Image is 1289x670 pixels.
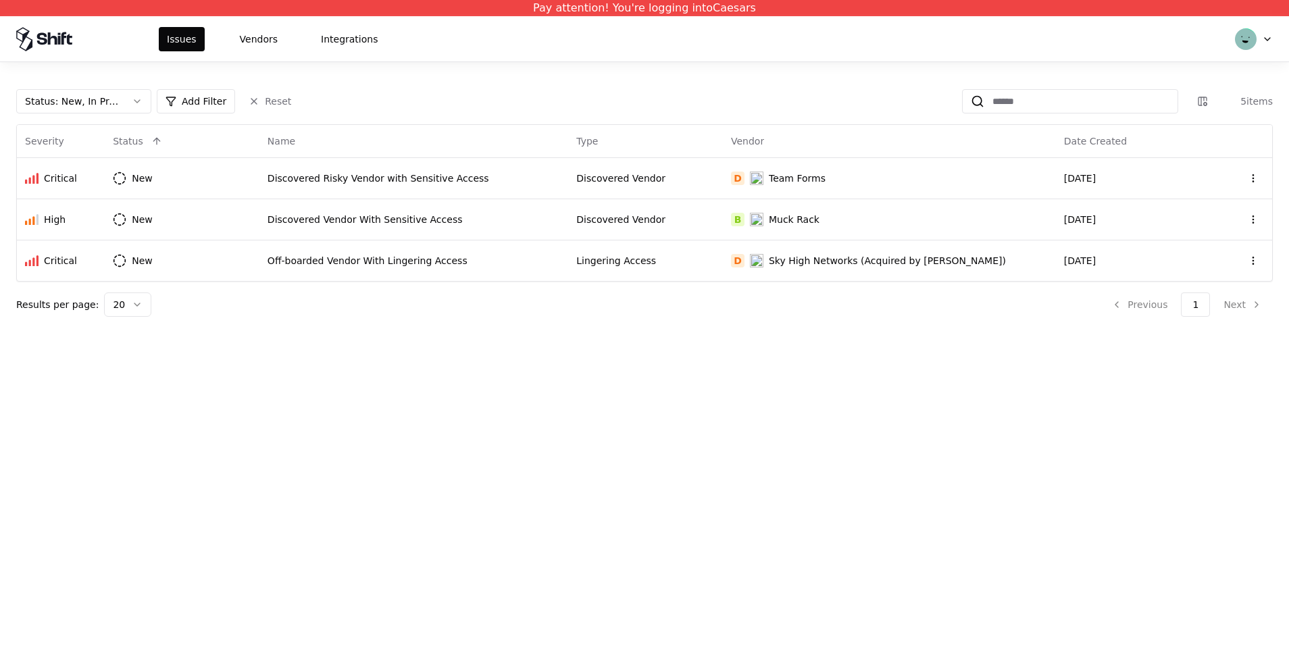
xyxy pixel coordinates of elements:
div: Date Created [1064,134,1127,148]
div: [DATE] [1064,213,1203,226]
div: Vendor [731,134,764,148]
div: Severity [25,134,64,148]
button: 1 [1181,292,1210,317]
button: Vendors [232,27,286,51]
div: Discovered Vendor [576,213,715,226]
button: New [113,207,177,232]
div: [DATE] [1064,172,1203,185]
div: D [731,172,744,185]
div: New [132,254,153,267]
img: Team Forms [750,172,763,185]
div: Status [113,134,143,148]
button: New [113,166,177,190]
button: Reset [241,89,299,113]
div: Off-boarded Vendor With Lingering Access [268,254,560,267]
div: [DATE] [1064,254,1203,267]
div: Team Forms [769,172,826,185]
div: Discovered Risky Vendor with Sensitive Access [268,172,560,185]
div: Status : New, In Progress [25,95,121,108]
button: New [113,249,177,273]
div: Discovered Vendor With Sensitive Access [268,213,560,226]
nav: pagination [1101,292,1273,317]
div: High [44,213,66,226]
button: Integrations [313,27,386,51]
p: Results per page: [16,298,99,311]
div: 5 items [1219,95,1273,108]
div: B [731,213,744,226]
div: Muck Rack [769,213,819,226]
div: Discovered Vendor [576,172,715,185]
div: Type [576,134,598,148]
div: Sky High Networks (Acquired by [PERSON_NAME]) [769,254,1006,267]
div: New [132,172,153,185]
div: D [731,254,744,267]
div: Name [268,134,295,148]
div: Lingering Access [576,254,715,267]
div: Critical [44,254,77,267]
button: Issues [159,27,205,51]
img: Sky High Networks (Acquired by McAfee) [750,254,763,267]
button: Add Filter [157,89,235,113]
div: New [132,213,153,226]
div: Critical [44,172,77,185]
img: Muck Rack [750,213,763,226]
